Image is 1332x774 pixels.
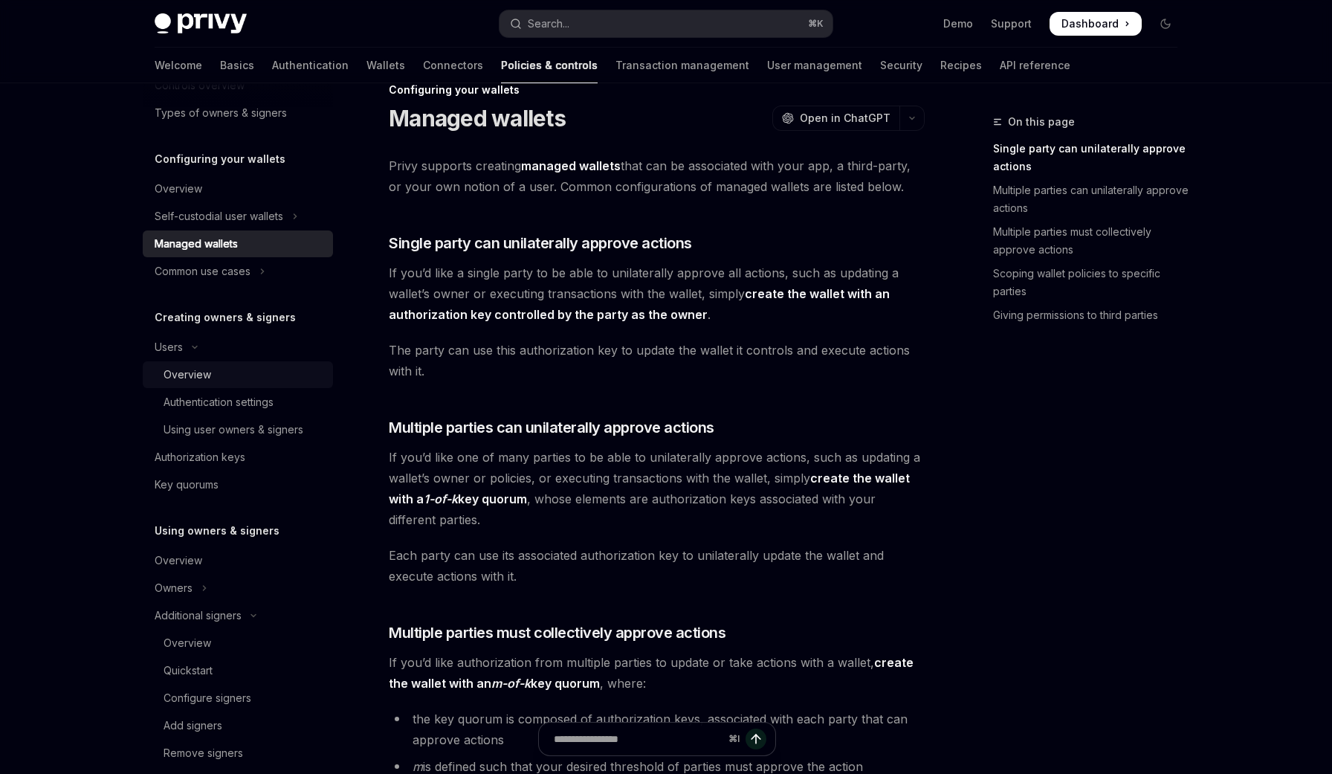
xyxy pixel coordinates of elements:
div: Overview [164,366,211,384]
span: Each party can use its associated authorization key to unilaterally update the wallet and execute... [389,545,925,587]
div: Configuring your wallets [389,83,925,97]
div: Owners [155,579,193,597]
em: m-of-k [491,676,531,691]
a: Dashboard [1050,12,1142,36]
a: Configure signers [143,685,333,712]
div: Configure signers [164,689,251,707]
a: Quickstart [143,657,333,684]
button: Toggle dark mode [1154,12,1177,36]
span: Multiple parties must collectively approve actions [389,622,725,643]
button: Send message [746,729,766,749]
span: Dashboard [1061,16,1119,31]
a: Authentication settings [143,389,333,416]
a: Authorization keys [143,444,333,471]
div: Common use cases [155,262,250,280]
button: Open search [499,10,832,37]
div: Key quorums [155,476,219,494]
a: Scoping wallet policies to specific parties [993,262,1189,303]
span: If you’d like one of many parties to be able to unilaterally approve actions, such as updating a ... [389,447,925,530]
a: Remove signers [143,740,333,767]
input: Ask a question... [554,723,722,755]
img: dark logo [155,13,247,34]
a: Types of owners & signers [143,100,333,126]
a: Wallets [366,48,405,83]
span: Open in ChatGPT [800,111,890,126]
a: Connectors [423,48,483,83]
a: Demo [943,16,973,31]
div: Self-custodial user wallets [155,207,283,225]
a: Using user owners & signers [143,416,333,443]
a: Multiple parties must collectively approve actions [993,220,1189,262]
button: Toggle Additional signers section [143,602,333,629]
a: Transaction management [615,48,749,83]
span: If you’d like a single party to be able to unilaterally approve all actions, such as updating a w... [389,262,925,325]
a: Welcome [155,48,202,83]
div: Overview [155,180,202,198]
div: Search... [528,15,569,33]
a: Policies & controls [501,48,598,83]
a: Single party can unilaterally approve actions [993,137,1189,178]
a: Overview [143,361,333,388]
span: ⌘ K [808,18,824,30]
a: Overview [143,547,333,574]
div: Authorization keys [155,448,245,466]
button: Toggle Owners section [143,575,333,602]
h5: Configuring your wallets [155,150,285,168]
span: Multiple parties can unilaterally approve actions [389,417,714,438]
a: Overview [143,630,333,657]
a: Overview [143,175,333,202]
div: Additional signers [155,607,242,625]
a: Authentication [272,48,349,83]
div: Add signers [164,717,222,735]
button: Toggle Self-custodial user wallets section [143,203,333,230]
a: Add signers [143,712,333,739]
div: Managed wallets [155,235,238,253]
h1: Managed wallets [389,105,566,132]
a: Giving permissions to third parties [993,303,1189,327]
div: Remove signers [164,744,243,762]
h5: Creating owners & signers [155,309,296,326]
span: If you’d like authorization from multiple parties to update or take actions with a wallet, , where: [389,652,925,694]
div: Users [155,338,183,356]
button: Open in ChatGPT [772,106,899,131]
div: Authentication settings [164,393,274,411]
a: Recipes [940,48,982,83]
div: Using user owners & signers [164,421,303,439]
div: Overview [155,552,202,570]
button: Toggle Users section [143,334,333,361]
em: 1-of-k [424,491,458,506]
a: User management [767,48,862,83]
a: Support [991,16,1032,31]
span: Privy supports creating that can be associated with your app, a third-party, or your own notion o... [389,155,925,197]
a: Basics [220,48,254,83]
button: Toggle Common use cases section [143,258,333,285]
div: Overview [164,634,211,652]
a: Managed wallets [143,230,333,257]
h5: Using owners & signers [155,522,279,540]
a: Security [880,48,922,83]
li: the key quorum is composed of authorization keys, associated with each party that can approve act... [389,709,925,750]
span: Single party can unilaterally approve actions [389,233,692,254]
a: Key quorums [143,471,333,498]
a: Multiple parties can unilaterally approve actions [993,178,1189,220]
div: Quickstart [164,662,213,680]
strong: managed wallets [521,158,621,173]
span: On this page [1008,113,1075,131]
a: API reference [1000,48,1070,83]
div: Types of owners & signers [155,104,287,122]
span: The party can use this authorization key to update the wallet it controls and execute actions wit... [389,340,925,381]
